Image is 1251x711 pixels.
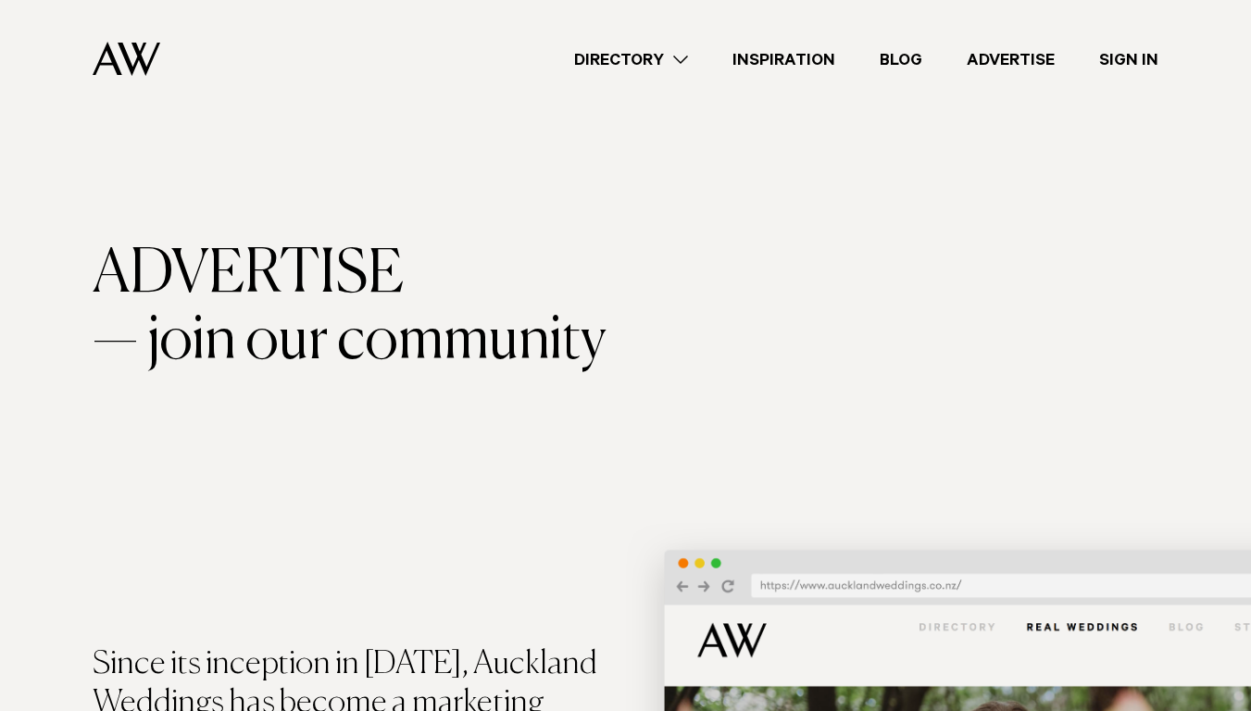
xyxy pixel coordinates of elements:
[147,308,606,375] span: join our community
[93,42,160,76] img: Auckland Weddings Logo
[945,47,1077,72] a: Advertise
[1077,47,1181,72] a: Sign In
[552,47,710,72] a: Directory
[857,47,945,72] a: Blog
[93,308,138,375] span: —
[93,242,1158,308] div: Advertise
[710,47,857,72] a: Inspiration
